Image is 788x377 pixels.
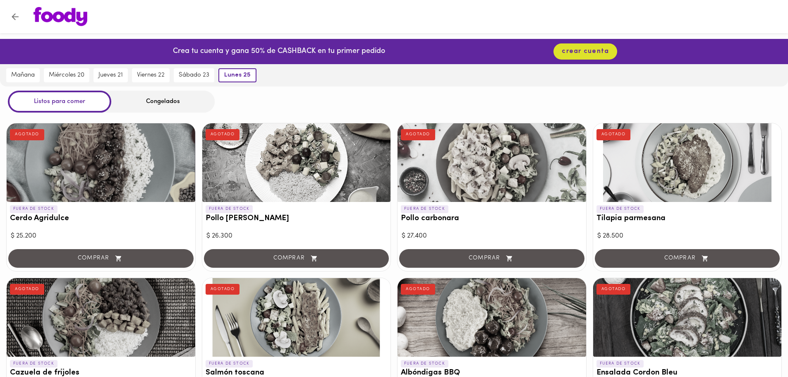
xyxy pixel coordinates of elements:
[596,129,631,140] div: AGOTADO
[44,68,89,82] button: miércoles 20
[401,360,448,367] p: FUERA DE STOCK
[179,72,209,79] span: sábado 23
[562,48,609,55] span: crear cuenta
[10,284,44,295] div: AGOTADO
[49,72,84,79] span: miércoles 20
[401,205,448,213] p: FUERA DE STOCK
[596,360,644,367] p: FUERA DE STOCK
[398,278,586,357] div: Albóndigas BBQ
[5,7,25,27] button: Volver
[6,68,40,82] button: mañana
[206,231,387,241] div: $ 26.300
[93,68,128,82] button: jueves 21
[206,129,240,140] div: AGOTADO
[10,205,57,213] p: FUERA DE STOCK
[174,68,214,82] button: sábado 23
[34,7,87,26] img: logo.png
[401,129,435,140] div: AGOTADO
[10,129,44,140] div: AGOTADO
[596,205,644,213] p: FUERA DE STOCK
[111,91,215,113] div: Congelados
[8,91,111,113] div: Listos para comer
[202,123,391,202] div: Pollo Tikka Massala
[402,231,582,241] div: $ 27.400
[553,43,617,60] button: crear cuenta
[740,329,780,369] iframe: Messagebird Livechat Widget
[218,68,256,82] button: lunes 25
[7,278,195,357] div: Cazuela de frijoles
[401,284,435,295] div: AGOTADO
[596,284,631,295] div: AGOTADO
[10,360,57,367] p: FUERA DE STOCK
[206,284,240,295] div: AGOTADO
[593,123,782,202] div: Tilapia parmesana
[596,214,778,223] h3: Tilapia parmesana
[206,205,253,213] p: FUERA DE STOCK
[137,72,165,79] span: viernes 22
[10,214,192,223] h3: Cerdo Agridulce
[398,123,586,202] div: Pollo carbonara
[11,72,35,79] span: mañana
[206,360,253,367] p: FUERA DE STOCK
[132,68,170,82] button: viernes 22
[593,278,782,357] div: Ensalada Cordon Bleu
[202,278,391,357] div: Salmón toscana
[173,46,385,57] p: Crea tu cuenta y gana 50% de CASHBACK en tu primer pedido
[7,123,195,202] div: Cerdo Agridulce
[98,72,123,79] span: jueves 21
[206,214,388,223] h3: Pollo [PERSON_NAME]
[224,72,251,79] span: lunes 25
[401,214,583,223] h3: Pollo carbonara
[11,231,191,241] div: $ 25.200
[597,231,778,241] div: $ 28.500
